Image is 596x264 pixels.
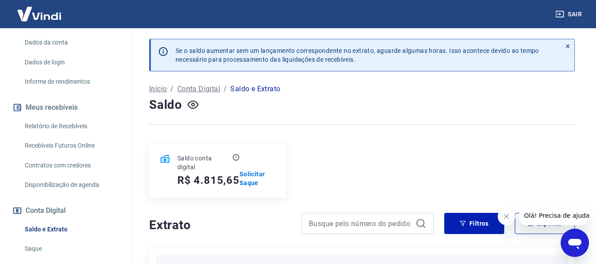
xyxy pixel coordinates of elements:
p: / [224,84,227,94]
button: Filtros [444,213,504,234]
a: Conta Digital [177,84,220,94]
button: Conta Digital [11,201,121,220]
p: / [170,84,173,94]
iframe: Botão para abrir a janela de mensagens [561,229,589,257]
h4: Saldo [149,96,182,114]
p: Saldo conta digital [177,154,231,171]
a: Disponibilização de agenda [21,176,121,194]
p: Se o saldo aumentar sem um lançamento correspondente no extrato, aguarde algumas horas. Isso acon... [176,46,539,64]
a: Saque [21,240,121,258]
img: Vindi [11,0,68,27]
iframe: Fechar mensagem [498,208,515,225]
a: Informe de rendimentos [21,73,121,91]
h4: Extrato [149,216,291,234]
button: Sair [554,6,585,22]
iframe: Mensagem da empresa [519,206,589,225]
a: Dados da conta [21,33,121,52]
p: Saldo e Extrato [230,84,280,94]
h5: R$ 4.815,65 [177,173,240,187]
a: Relatório de Recebíveis [21,117,121,135]
a: Saldo e Extrato [21,220,121,238]
a: Início [149,84,167,94]
a: Recebíveis Futuros Online [21,137,121,155]
button: Meus recebíveis [11,98,121,117]
span: Olá! Precisa de ajuda? [5,6,74,13]
a: Solicitar Saque [240,170,276,187]
input: Busque pelo número do pedido [309,217,412,230]
a: Dados de login [21,53,121,71]
a: Contratos com credores [21,156,121,175]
